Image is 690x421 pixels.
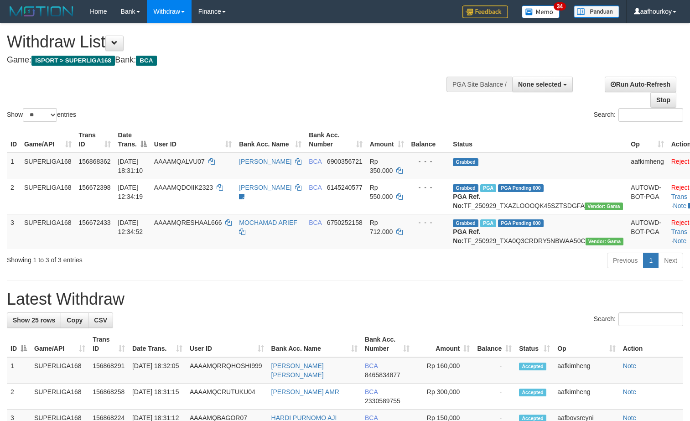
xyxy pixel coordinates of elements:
td: SUPERLIGA168 [21,179,75,214]
span: Accepted [519,389,546,396]
span: 34 [554,2,566,10]
td: aafkimheng [554,357,619,384]
img: Button%20Memo.svg [522,5,560,18]
a: Copy [61,312,88,328]
span: AAAAMQDOIIK2323 [154,184,213,191]
td: TF_250929_TXA0Q3CRDRY5NBWAA50C [449,214,627,249]
td: Rp 300,000 [413,384,474,410]
a: [PERSON_NAME] [PERSON_NAME] [271,362,324,379]
a: Show 25 rows [7,312,61,328]
th: ID: activate to sort column descending [7,331,31,357]
td: SUPERLIGA168 [21,153,75,179]
select: Showentries [23,108,57,122]
th: User ID: activate to sort column ascending [150,127,235,153]
div: - - - [411,157,446,166]
td: - [473,384,515,410]
a: Reject [671,184,690,191]
td: AAAAMQCRUTUKU04 [186,384,268,410]
a: Next [658,253,683,268]
td: Rp 160,000 [413,357,474,384]
th: Bank Acc. Name: activate to sort column ascending [268,331,361,357]
span: Vendor URL: https://trx31.1velocity.biz [586,238,624,245]
th: User ID: activate to sort column ascending [186,331,268,357]
span: PGA Pending [498,184,544,192]
input: Search: [618,108,683,122]
td: 3 [7,214,21,249]
th: ID [7,127,21,153]
img: Feedback.jpg [462,5,508,18]
span: Copy [67,317,83,324]
span: Vendor URL: https://trx31.1velocity.biz [585,203,623,210]
td: [DATE] 18:31:15 [129,384,186,410]
span: Rp 550.000 [370,184,393,200]
td: 1 [7,153,21,179]
span: Marked by aafsoycanthlai [480,184,496,192]
td: SUPERLIGA168 [31,384,89,410]
span: [DATE] 12:34:52 [118,219,143,235]
b: PGA Ref. No: [453,228,480,244]
td: 156868291 [89,357,129,384]
button: None selected [512,77,573,92]
span: None selected [518,81,561,88]
td: aafkimheng [554,384,619,410]
th: Action [619,331,683,357]
h1: Latest Withdraw [7,290,683,308]
th: Game/API: activate to sort column ascending [21,127,75,153]
td: AUTOWD-BOT-PGA [627,214,667,249]
td: SUPERLIGA168 [31,357,89,384]
span: CSV [94,317,107,324]
span: Grabbed [453,219,478,227]
img: MOTION_logo.png [7,5,76,18]
span: [DATE] 18:31:10 [118,158,143,174]
span: Copy 8465834877 to clipboard [365,371,400,379]
a: Run Auto-Refresh [605,77,676,92]
th: Trans ID: activate to sort column ascending [75,127,114,153]
span: AAAAMQALVU07 [154,158,205,165]
th: Bank Acc. Number: activate to sort column ascending [361,331,413,357]
h4: Game: Bank: [7,56,451,65]
span: Copy 6145240577 to clipboard [327,184,363,191]
th: Status: activate to sort column ascending [515,331,554,357]
span: PGA Pending [498,219,544,227]
div: Showing 1 to 3 of 3 entries [7,252,280,265]
span: 156672433 [79,219,111,226]
th: Amount: activate to sort column ascending [413,331,474,357]
td: AAAAMQRRQHOSHI999 [186,357,268,384]
td: - [473,357,515,384]
a: 1 [643,253,659,268]
img: panduan.png [574,5,619,18]
td: 1 [7,357,31,384]
input: Search: [618,312,683,326]
span: 156868362 [79,158,111,165]
th: Op: activate to sort column ascending [627,127,667,153]
label: Search: [594,108,683,122]
a: [PERSON_NAME] [239,184,291,191]
span: ISPORT > SUPERLIGA168 [31,56,115,66]
th: Status [449,127,627,153]
td: SUPERLIGA168 [21,214,75,249]
a: [PERSON_NAME] [239,158,291,165]
span: BCA [309,158,322,165]
span: BCA [309,184,322,191]
td: AUTOWD-BOT-PGA [627,179,667,214]
div: PGA Site Balance / [446,77,512,92]
td: 2 [7,384,31,410]
a: Note [623,362,637,369]
a: CSV [88,312,113,328]
a: Stop [650,92,676,108]
span: Grabbed [453,158,478,166]
th: Op: activate to sort column ascending [554,331,619,357]
span: Show 25 rows [13,317,55,324]
span: Copy 2330589755 to clipboard [365,397,400,405]
a: Previous [607,253,643,268]
td: TF_250929_TXAZLOOOQK45SZTSDGFA [449,179,627,214]
span: Rp 350.000 [370,158,393,174]
td: 156868258 [89,384,129,410]
span: Copy 6900356721 to clipboard [327,158,363,165]
a: Reject [671,158,690,165]
label: Search: [594,312,683,326]
div: - - - [411,183,446,192]
span: Copy 6750252158 to clipboard [327,219,363,226]
span: Accepted [519,363,546,370]
td: 2 [7,179,21,214]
